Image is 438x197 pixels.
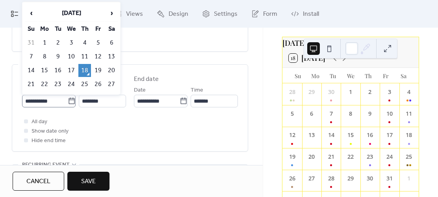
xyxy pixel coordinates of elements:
[324,68,342,84] div: Tu
[78,64,91,77] td: 18
[196,3,243,24] a: Settings
[288,88,297,96] div: 28
[32,127,69,136] span: Show date only
[25,64,37,77] td: 14
[405,131,413,139] div: 18
[22,160,70,170] span: Recurring event
[92,36,104,49] td: 5
[25,23,37,36] th: Su
[346,152,355,161] div: 22
[65,92,78,105] td: 1
[52,23,64,36] th: Tu
[106,5,117,21] span: ›
[65,78,78,91] td: 24
[105,92,118,105] td: 4
[285,3,325,24] a: Install
[346,88,355,96] div: 1
[25,36,37,49] td: 31
[65,64,78,77] td: 17
[385,131,394,139] div: 17
[151,3,194,24] a: Design
[105,64,118,77] td: 20
[81,177,96,186] span: Save
[288,152,297,161] div: 19
[92,64,104,77] td: 19
[38,5,104,22] th: [DATE]
[366,174,375,183] div: 30
[38,23,51,36] th: Mo
[32,136,66,146] span: Hide end time
[307,109,316,118] div: 6
[25,92,37,105] td: 28
[405,152,413,161] div: 25
[78,78,91,91] td: 25
[92,23,104,36] th: Fr
[327,174,336,183] div: 28
[65,36,78,49] td: 3
[303,9,319,19] span: Install
[13,172,64,191] button: Cancel
[134,75,159,84] div: End date
[327,109,336,118] div: 7
[92,78,104,91] td: 26
[346,109,355,118] div: 8
[405,88,413,96] div: 4
[346,131,355,139] div: 15
[38,36,51,49] td: 1
[108,3,149,24] a: Views
[32,117,47,127] span: All day
[366,88,375,96] div: 2
[288,131,297,139] div: 12
[38,50,51,63] td: 8
[385,174,394,183] div: 31
[126,9,143,19] span: Views
[282,37,419,49] div: [DATE]
[134,86,146,95] span: Date
[366,152,375,161] div: 23
[286,52,328,64] button: 18[DATE]
[306,68,324,84] div: Mo
[214,9,238,19] span: Settings
[307,152,316,161] div: 20
[385,152,394,161] div: 24
[52,50,64,63] td: 9
[78,92,91,105] td: 2
[288,109,297,118] div: 5
[307,131,316,139] div: 13
[25,5,37,21] span: ‹
[377,68,395,84] div: Fr
[288,174,297,183] div: 26
[105,50,118,63] td: 13
[105,23,118,36] th: Sa
[346,174,355,183] div: 29
[405,174,413,183] div: 1
[307,88,316,96] div: 29
[25,50,37,63] td: 7
[92,50,104,63] td: 12
[327,88,336,96] div: 30
[78,36,91,49] td: 4
[65,50,78,63] td: 10
[25,78,37,91] td: 21
[327,131,336,139] div: 14
[327,152,336,161] div: 21
[360,68,377,84] div: Th
[385,109,394,118] div: 10
[366,131,375,139] div: 16
[38,64,51,77] td: 15
[38,78,51,91] td: 22
[169,9,188,19] span: Design
[105,36,118,49] td: 6
[342,68,360,84] div: We
[105,78,118,91] td: 27
[289,68,306,84] div: Su
[191,86,203,95] span: Time
[78,50,91,63] td: 11
[52,64,64,77] td: 16
[5,3,57,24] a: My Events
[366,109,375,118] div: 9
[307,174,316,183] div: 27
[38,92,51,105] td: 29
[78,23,91,36] th: Th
